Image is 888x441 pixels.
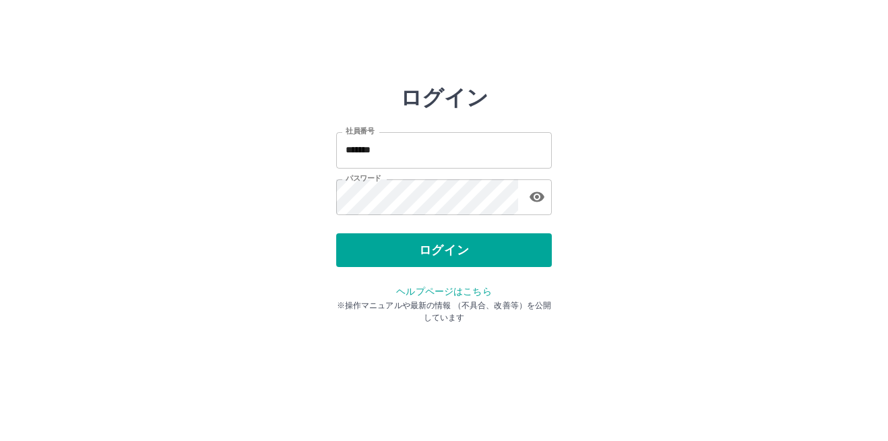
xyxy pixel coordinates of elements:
[400,85,488,111] h2: ログイン
[346,126,374,136] label: 社員番号
[336,233,552,267] button: ログイン
[346,173,381,183] label: パスワード
[336,299,552,324] p: ※操作マニュアルや最新の情報 （不具合、改善等）を公開しています
[396,286,491,297] a: ヘルプページはこちら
